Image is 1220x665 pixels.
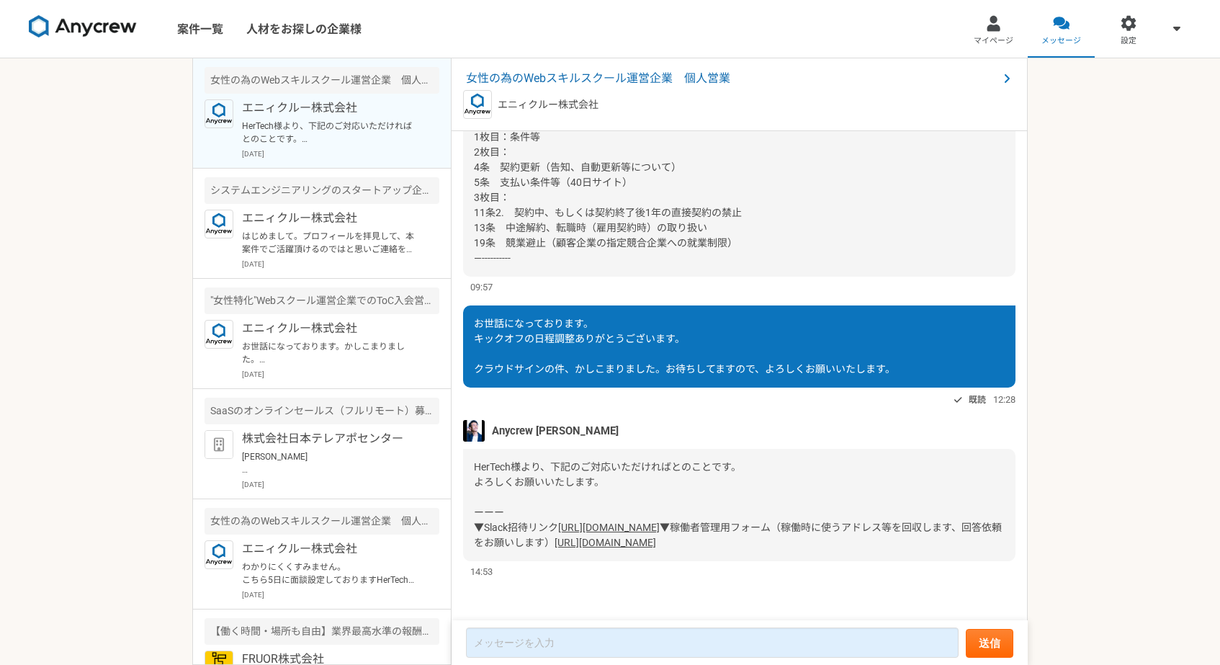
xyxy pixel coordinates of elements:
p: わかりにくくすみません。 こちら5日に面談設定しておりますHerTech様となります。 ご確認よろしくお願いいたします。 [242,561,420,586]
p: HerTech様より、下記のご対応いただければとのことです。 よろしくお願いいたします。 ーーー ▼Slack招待リンク [URL][DOMAIN_NAME] ▼稼働者管理用フォーム（稼働時に使... [242,120,420,146]
a: [URL][DOMAIN_NAME] [555,537,656,548]
div: "女性特化"Webスクール運営企業でのToC入会営業（フルリモート可） [205,287,439,314]
img: logo_text_blue_01.png [463,90,492,119]
p: [DATE] [242,259,439,269]
span: 12:28 [993,393,1015,406]
p: エニィクルー株式会社 [242,540,420,558]
span: ▼稼働者管理用フォーム（稼働時に使うアドレス等を回収します、回答依頼をお願いします） [474,522,1002,548]
span: マイページ [974,35,1013,47]
p: お世話になっております。かしこまりました。 気になる案件等ございましたらお気軽にご連絡ください。 引き続きよろしくお願い致します。 [242,340,420,366]
span: 14:53 [470,565,493,579]
span: Anycrew [PERSON_NAME] [492,423,619,439]
p: エニィクルー株式会社 [242,320,420,337]
a: [URL][DOMAIN_NAME] [558,522,660,533]
span: お世話になっております。 キックオフの日程調整ありがとうございます。 クラウドサインの件、かしこまりました。お待ちしてますので、よろしくお願いいたします。 [474,318,895,375]
span: 契約書に関しては、[DATE][DATE]にはクラウドサインにて[PERSON_NAME]宛に送付させていただきます。 また、その他、稼働開始についてのご案内もメールにて送付させていただきますの... [474,40,997,264]
span: HerTech様より、下記のご対応いただければとのことです。 よろしくお願いいたします。 ーーー ▼Slack招待リンク [474,461,741,533]
p: エニィクルー株式会社 [242,99,420,117]
div: 女性の為のWebスキルスクール運営企業 個人営業（フルリモート） [205,508,439,535]
p: [DATE] [242,148,439,159]
p: [DATE] [242,479,439,490]
img: logo_text_blue_01.png [205,210,233,238]
p: [DATE] [242,369,439,380]
div: 【働く時間・場所も自由】業界最高水準の報酬率を誇るキャリアアドバイザーを募集！ [205,618,439,645]
img: S__5267474.jpg [463,420,485,442]
div: SaaSのオンラインセールス（フルリモート）募集 [205,398,439,424]
span: 09:57 [470,280,493,294]
img: logo_text_blue_01.png [205,540,233,569]
span: 設定 [1121,35,1136,47]
img: 8DqYSo04kwAAAAASUVORK5CYII= [29,15,137,38]
button: 送信 [966,629,1013,658]
div: 女性の為のWebスキルスクール運営企業 個人営業 [205,67,439,94]
div: システムエンジニアリングのスタートアップ企業 生成AIの新規事業のセールスを募集 [205,177,439,204]
img: default_org_logo-42cde973f59100197ec2c8e796e4974ac8490bb5b08a0eb061ff975e4574aa76.png [205,430,233,459]
p: 株式会社日本テレアポセンター [242,430,420,447]
p: エニィクルー株式会社 [498,97,598,112]
span: 既読 [969,391,986,409]
img: logo_text_blue_01.png [205,99,233,128]
p: はじめまして。プロフィールを拝見して、本案件でご活躍頂けるのではと思いご連絡を差し上げました。 案件ページの内容をご確認頂き、もし条件など合致されるようでしたら是非詳細をご案内できればと思います... [242,230,420,256]
img: logo_text_blue_01.png [205,320,233,349]
span: メッセージ [1041,35,1081,47]
span: 女性の為のWebスキルスクール運営企業 個人営業 [466,70,998,87]
p: [DATE] [242,589,439,600]
p: エニィクルー株式会社 [242,210,420,227]
p: [PERSON_NAME] お世話になっております。 再度ご予約をいただきありがとうございます。 [DATE] 15:30 - 16:00にてご予約を確認いたしました。 メールアドレスへGoog... [242,450,420,476]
